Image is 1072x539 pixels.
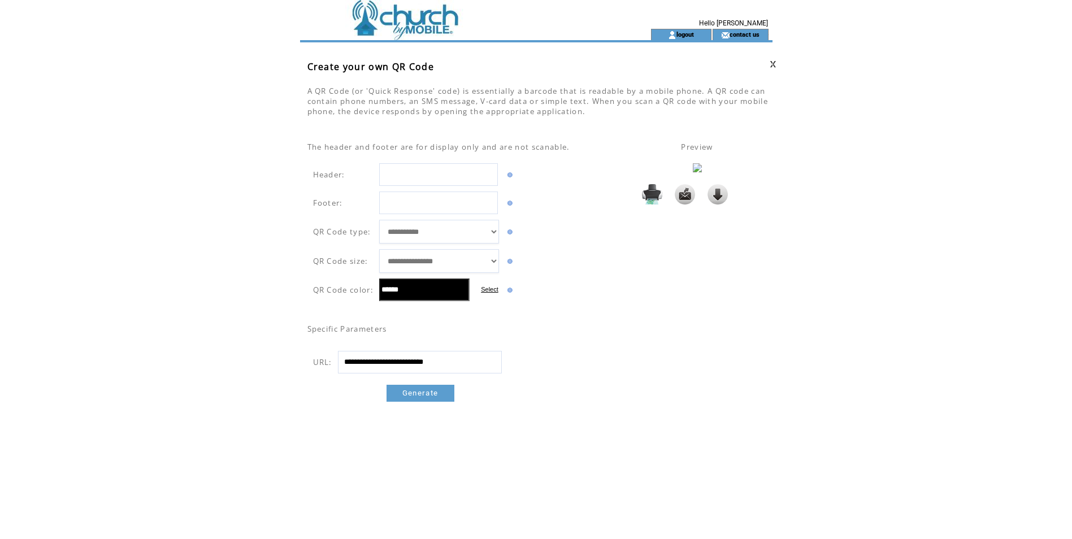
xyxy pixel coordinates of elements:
[313,198,343,208] span: Footer:
[481,286,498,293] label: Select
[730,31,759,38] a: contact us
[505,172,513,177] img: help.gif
[313,227,371,237] span: QR Code type:
[313,285,374,295] span: QR Code color:
[693,163,702,172] img: eAF1Uc1LG0EUfwkNelCQphcRUVKhlzKrklIhFcQoRdkSmmiL7em5-7KZdHdnnJ1Npkq99WKhF.8Er-2lf0aP3nsTREQKvfTan...
[307,324,387,334] span: Specific Parameters
[313,169,345,180] span: Header:
[668,31,676,40] img: account_icon.gif
[387,385,454,402] a: Generate
[642,184,662,205] img: Print it
[699,19,768,27] span: Hello [PERSON_NAME]
[675,184,695,205] img: Send it to my email
[676,31,694,38] a: logout
[721,31,730,40] img: contact_us_icon.gif
[313,256,368,266] span: QR Code size:
[505,229,513,234] img: help.gif
[505,201,513,206] img: help.gif
[307,142,570,152] span: The header and footer are for display only and are not scanable.
[681,142,713,152] span: Preview
[307,60,435,73] span: Create your own QR Code
[505,259,513,264] img: help.gif
[505,288,513,293] img: help.gif
[313,357,332,367] span: URL:
[708,184,728,205] img: Click to download
[675,199,695,206] a: Send it to my email
[307,86,769,116] span: A QR Code (or 'Quick Response' code) is essentially a barcode that is readable by a mobile phone....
